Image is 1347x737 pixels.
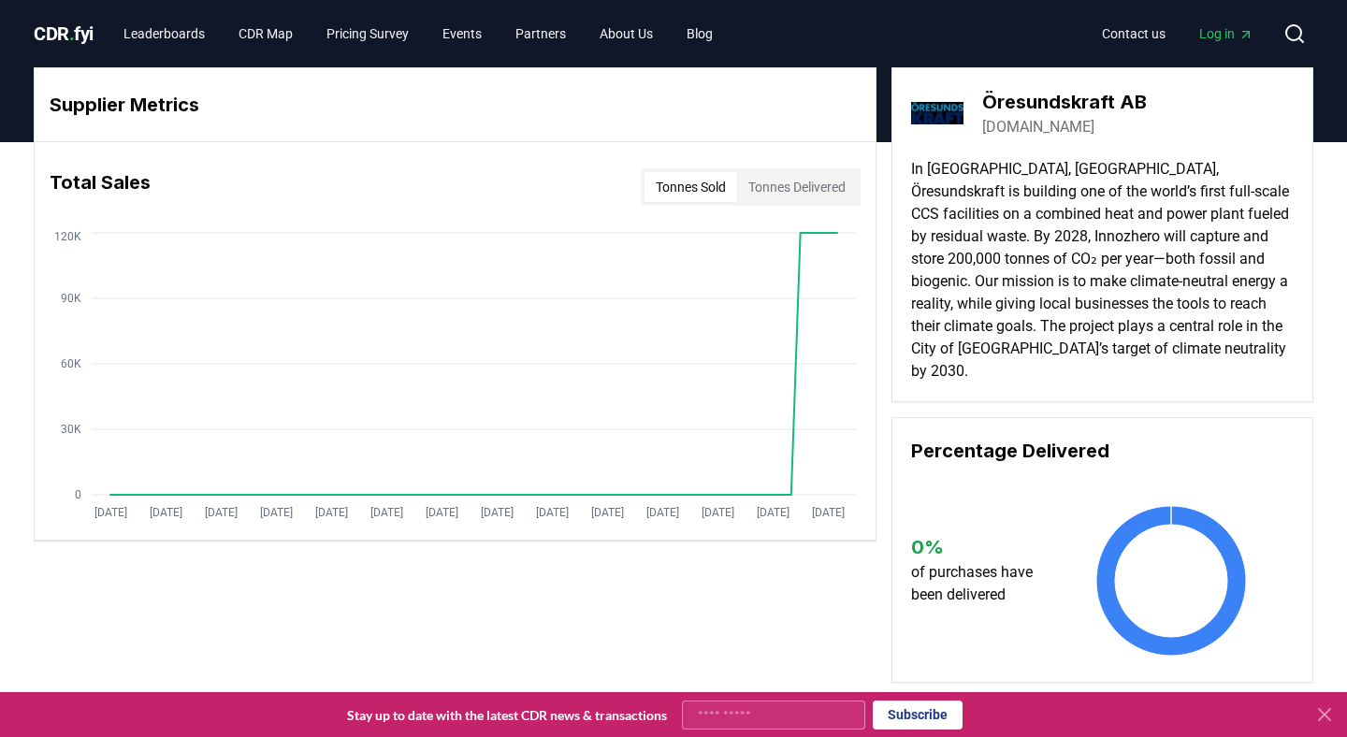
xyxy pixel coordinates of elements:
[54,230,81,243] tspan: 120K
[224,17,308,51] a: CDR Map
[427,17,497,51] a: Events
[1087,17,1180,51] a: Contact us
[672,17,728,51] a: Blog
[61,423,81,436] tspan: 30K
[109,17,728,51] nav: Main
[94,506,127,519] tspan: [DATE]
[737,172,857,202] button: Tonnes Delivered
[982,88,1147,116] h3: Öresundskraft AB
[426,506,458,519] tspan: [DATE]
[61,292,81,305] tspan: 90K
[50,168,151,206] h3: Total Sales
[481,506,514,519] tspan: [DATE]
[150,506,182,519] tspan: [DATE]
[69,22,75,45] span: .
[61,357,81,370] tspan: 60K
[646,506,679,519] tspan: [DATE]
[311,17,424,51] a: Pricing Survey
[812,506,845,519] tspan: [DATE]
[1199,24,1253,43] span: Log in
[260,506,293,519] tspan: [DATE]
[34,21,94,47] a: CDR.fyi
[50,91,861,119] h3: Supplier Metrics
[911,533,1050,561] h3: 0 %
[911,561,1050,606] p: of purchases have been delivered
[370,506,403,519] tspan: [DATE]
[75,488,81,501] tspan: 0
[585,17,668,51] a: About Us
[911,437,1294,465] h3: Percentage Delivered
[500,17,581,51] a: Partners
[591,506,624,519] tspan: [DATE]
[702,506,734,519] tspan: [DATE]
[1184,17,1268,51] a: Log in
[315,506,348,519] tspan: [DATE]
[982,116,1094,138] a: [DOMAIN_NAME]
[34,22,94,45] span: CDR fyi
[109,17,220,51] a: Leaderboards
[205,506,238,519] tspan: [DATE]
[645,172,737,202] button: Tonnes Sold
[911,158,1294,383] p: In [GEOGRAPHIC_DATA], [GEOGRAPHIC_DATA], Öresundskraft is building one of the world’s first full-...
[536,506,569,519] tspan: [DATE]
[757,506,789,519] tspan: [DATE]
[911,87,963,139] img: Öresundskraft AB-logo
[1087,17,1268,51] nav: Main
